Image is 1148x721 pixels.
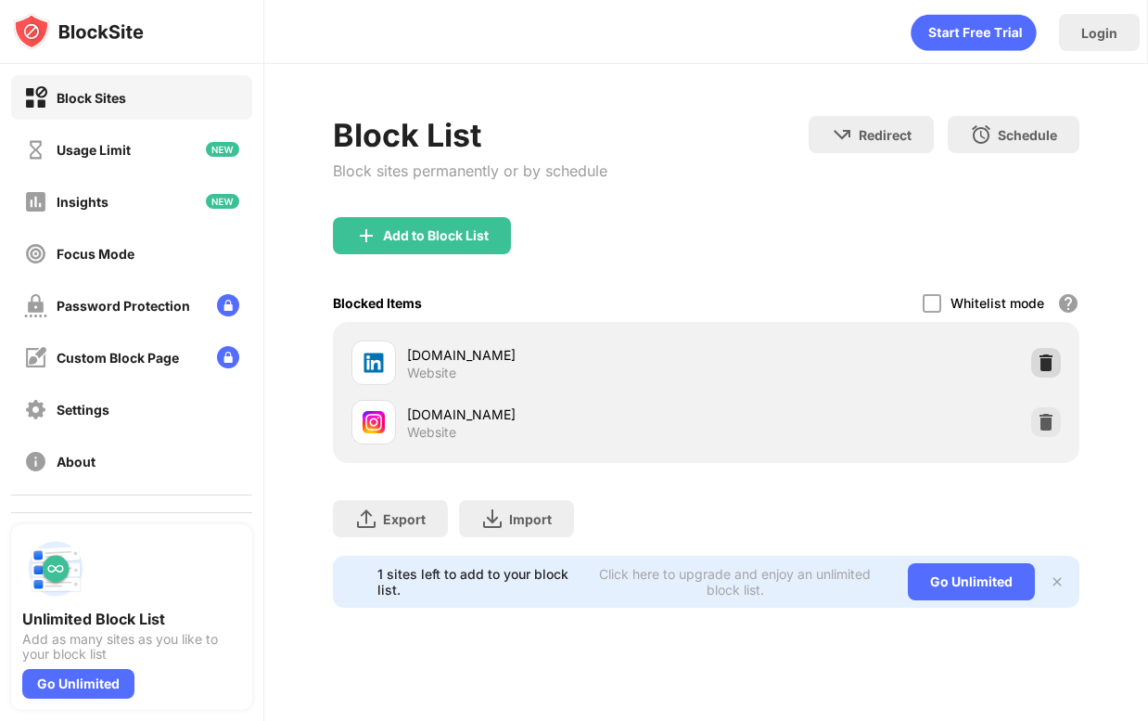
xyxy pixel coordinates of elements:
[217,294,239,316] img: lock-menu.svg
[57,402,109,418] div: Settings
[377,566,574,598] div: 1 sites left to add to your block list.
[407,365,456,381] div: Website
[22,632,241,662] div: Add as many sites as you like to your block list
[57,454,96,470] div: About
[333,116,607,154] div: Block List
[333,295,422,311] div: Blocked Items
[509,511,552,527] div: Import
[217,346,239,368] img: lock-menu.svg
[24,190,47,213] img: insights-off.svg
[585,566,886,598] div: Click here to upgrade and enjoy an unlimited block list.
[57,142,131,158] div: Usage Limit
[57,246,134,262] div: Focus Mode
[22,669,134,699] div: Go Unlimited
[911,14,1037,51] div: animation
[407,424,456,441] div: Website
[24,294,47,317] img: password-protection-off.svg
[998,127,1057,143] div: Schedule
[13,13,144,50] img: logo-blocksite.svg
[206,194,239,209] img: new-icon.svg
[24,398,47,421] img: settings-off.svg
[407,345,706,365] div: [DOMAIN_NAME]
[206,142,239,157] img: new-icon.svg
[57,90,126,106] div: Block Sites
[24,86,47,109] img: block-on.svg
[908,563,1035,600] div: Go Unlimited
[363,352,385,374] img: favicons
[407,405,706,424] div: [DOMAIN_NAME]
[22,610,241,628] div: Unlimited Block List
[24,138,47,161] img: time-usage-off.svg
[383,511,426,527] div: Export
[1050,574,1065,589] img: x-button.svg
[333,161,607,180] div: Block sites permanently or by schedule
[57,194,108,210] div: Insights
[24,242,47,265] img: focus-off.svg
[383,228,489,243] div: Add to Block List
[950,295,1044,311] div: Whitelist mode
[57,350,179,366] div: Custom Block Page
[363,411,385,433] img: favicons
[24,450,47,473] img: about-off.svg
[57,298,190,314] div: Password Protection
[859,127,912,143] div: Redirect
[1081,25,1117,41] div: Login
[24,346,47,369] img: customize-block-page-off.svg
[22,535,89,602] img: push-block-list.svg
